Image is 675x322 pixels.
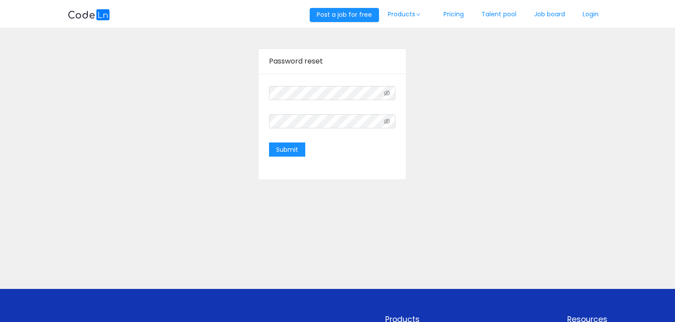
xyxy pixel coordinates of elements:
i: icon: eye-invisible [384,118,390,124]
button: Submit [269,142,305,157]
a: Post a job for free [310,10,379,19]
i: icon: down [416,12,421,17]
button: Post a job for free [310,8,379,22]
img: logobg.f302741d.svg [68,9,110,20]
i: icon: eye-invisible [384,90,390,96]
div: Password reset [269,49,395,74]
